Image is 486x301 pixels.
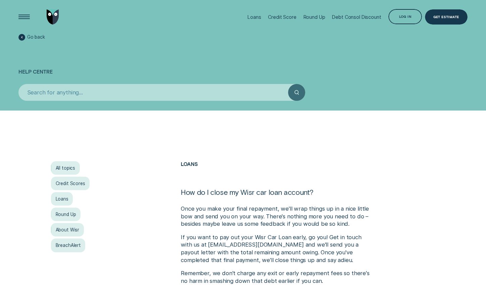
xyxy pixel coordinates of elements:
img: Wisr [47,9,59,25]
input: Search for anything... [18,84,288,101]
span: Go back [27,34,45,40]
p: Remember, we don't charge any exit or early repayment fees so there's no harm in smashing down th... [181,269,370,285]
a: Loans [51,192,73,206]
div: Credit Score [268,14,296,20]
a: Get Estimate [425,9,468,25]
a: BreachAlert [51,239,85,252]
div: Round Up [304,14,325,20]
button: Submit your search query. [288,84,305,101]
p: Once you make your final repayment, we'll wrap things up in a nice little bow and send you on you... [181,205,370,228]
a: Credit Scores [51,177,90,190]
div: Loans [248,14,261,20]
button: Log in [388,9,422,24]
h1: Help Centre [18,43,467,82]
p: If you want to pay out your Wisr Car Loan early, go you! Get in touch with us at [EMAIL_ADDRESS][... [181,233,370,264]
h1: How do I close my Wisr car loan account? [181,187,370,205]
a: Round Up [51,208,80,221]
div: Debt Consol Discount [332,14,381,20]
a: Go back [18,34,45,41]
h2: Loans [181,161,370,187]
a: About Wisr [51,223,84,236]
button: Open Menu [16,9,32,25]
a: All topics [51,161,79,175]
a: Loans [181,161,198,167]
